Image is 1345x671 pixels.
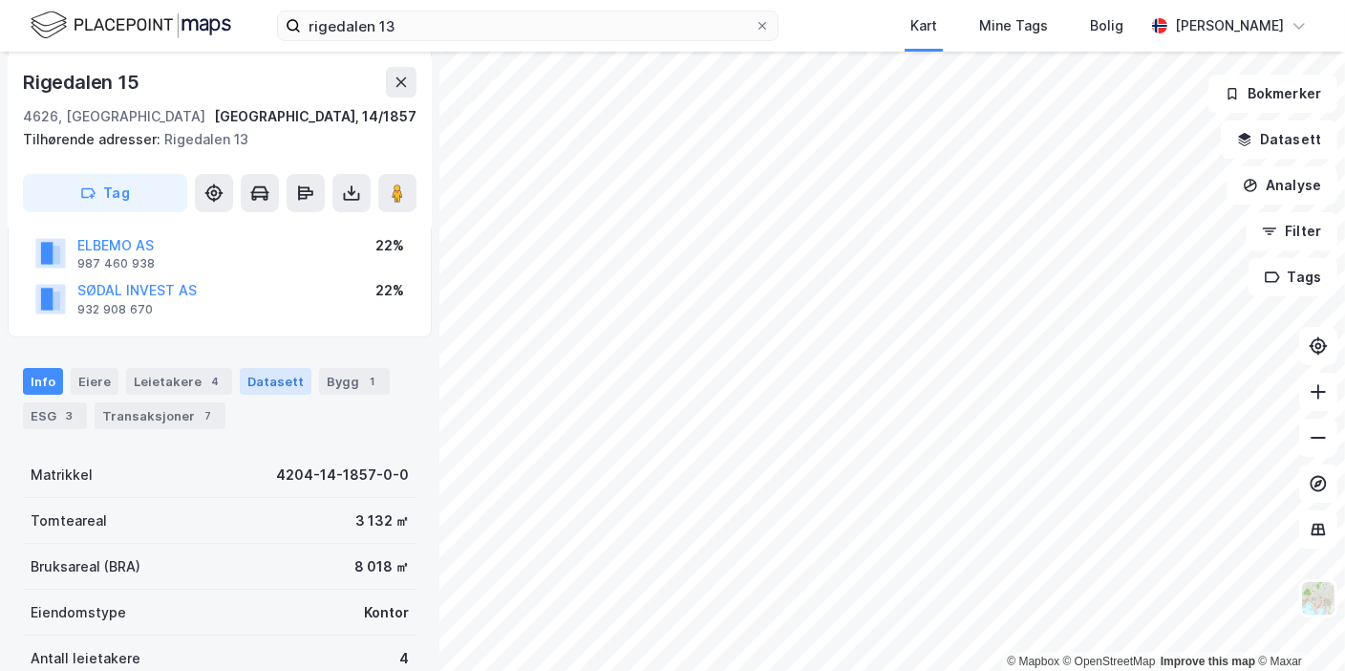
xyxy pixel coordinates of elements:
iframe: Chat Widget [1249,579,1345,671]
div: 1 [363,372,382,391]
div: [GEOGRAPHIC_DATA], 14/1857 [214,105,416,128]
div: 4 [205,372,224,391]
div: Transaksjoner [95,402,225,429]
button: Tag [23,174,187,212]
a: Improve this map [1161,655,1255,668]
div: 7 [199,406,218,425]
button: Filter [1246,212,1337,250]
img: logo.f888ab2527a4732fd821a326f86c7f29.svg [31,9,231,42]
div: Tomteareal [31,509,107,532]
div: Datasett [240,368,311,395]
div: 987 460 938 [77,256,155,271]
div: Kart [910,14,937,37]
div: Info [23,368,63,395]
div: Bygg [319,368,390,395]
div: [PERSON_NAME] [1175,14,1284,37]
button: Bokmerker [1208,75,1337,113]
div: Mine Tags [979,14,1048,37]
div: Kontor [364,601,409,624]
div: 3 132 ㎡ [355,509,409,532]
span: Tilhørende adresser: [23,131,164,147]
div: Rigedalen 13 [23,128,401,151]
div: Rigedalen 15 [23,67,143,97]
div: 4204-14-1857-0-0 [276,464,409,487]
div: 4 [399,647,409,670]
div: Leietakere [126,368,232,395]
div: Bolig [1090,14,1123,37]
div: Eiere [71,368,118,395]
div: 22% [375,234,404,257]
div: Bruksareal (BRA) [31,555,140,578]
div: Matrikkel [31,464,93,487]
div: Kontrollprogram for chat [1249,579,1345,671]
button: Analyse [1227,166,1337,205]
input: Søk på adresse, matrikkel, gårdeiere, leietakere eller personer [301,11,755,40]
div: 22% [375,279,404,302]
div: ESG [23,402,87,429]
div: Eiendomstype [31,601,126,624]
div: 3 [60,406,79,425]
div: 932 908 670 [77,302,153,317]
button: Datasett [1221,120,1337,159]
div: 4626, [GEOGRAPHIC_DATA] [23,105,205,128]
div: 8 018 ㎡ [354,555,409,578]
button: Tags [1249,258,1337,296]
a: OpenStreetMap [1063,655,1156,668]
div: Antall leietakere [31,647,140,670]
a: Mapbox [1007,655,1059,668]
